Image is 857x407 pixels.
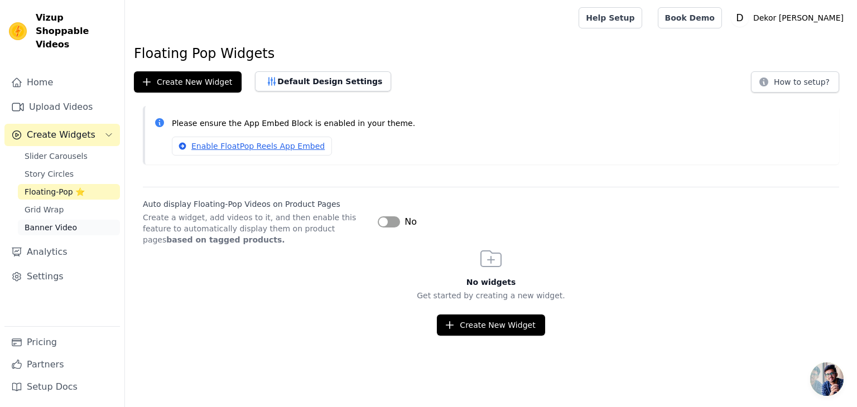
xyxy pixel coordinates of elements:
p: Dekor [PERSON_NAME] [749,8,848,28]
a: Floating-Pop ⭐ [18,184,120,200]
button: Default Design Settings [255,71,391,91]
span: Floating-Pop ⭐ [25,186,85,197]
a: Grid Wrap [18,202,120,217]
a: Book Demo [658,7,722,28]
strong: based on tagged products. [166,235,285,244]
button: D Dekor [PERSON_NAME] [731,8,848,28]
a: Upload Videos [4,96,120,118]
a: Setup Docs [4,376,120,398]
text: D [736,12,743,23]
span: Grid Wrap [25,204,64,215]
h3: No widgets [125,277,857,288]
span: Banner Video [25,222,77,233]
button: Create Widgets [4,124,120,146]
a: Analytics [4,241,120,263]
label: Auto display Floating-Pop Videos on Product Pages [143,198,369,210]
button: Create New Widget [437,314,545,336]
a: Home [4,71,120,94]
span: Slider Carousels [25,151,88,162]
a: Partners [4,353,120,376]
a: Enable FloatPop Reels App Embed [172,137,332,156]
a: Story Circles [18,166,120,182]
button: How to setup? [751,71,839,93]
span: Create Widgets [27,128,95,142]
a: Settings [4,265,120,288]
a: Banner Video [18,220,120,235]
a: Açık sohbet [810,362,844,396]
a: Pricing [4,331,120,353]
p: Create a widget, add videos to it, and then enable this feature to automatically display them on ... [143,212,369,245]
span: Story Circles [25,168,74,180]
a: How to setup? [751,79,839,90]
a: Help Setup [579,7,642,28]
p: Please ensure the App Embed Block is enabled in your theme. [172,117,830,130]
h1: Floating Pop Widgets [134,45,848,62]
button: No [378,215,417,229]
p: Get started by creating a new widget. [125,290,857,301]
a: Slider Carousels [18,148,120,164]
img: Vizup [9,22,27,40]
span: Vizup Shoppable Videos [36,11,115,51]
button: Create New Widget [134,71,242,93]
span: No [405,215,417,229]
